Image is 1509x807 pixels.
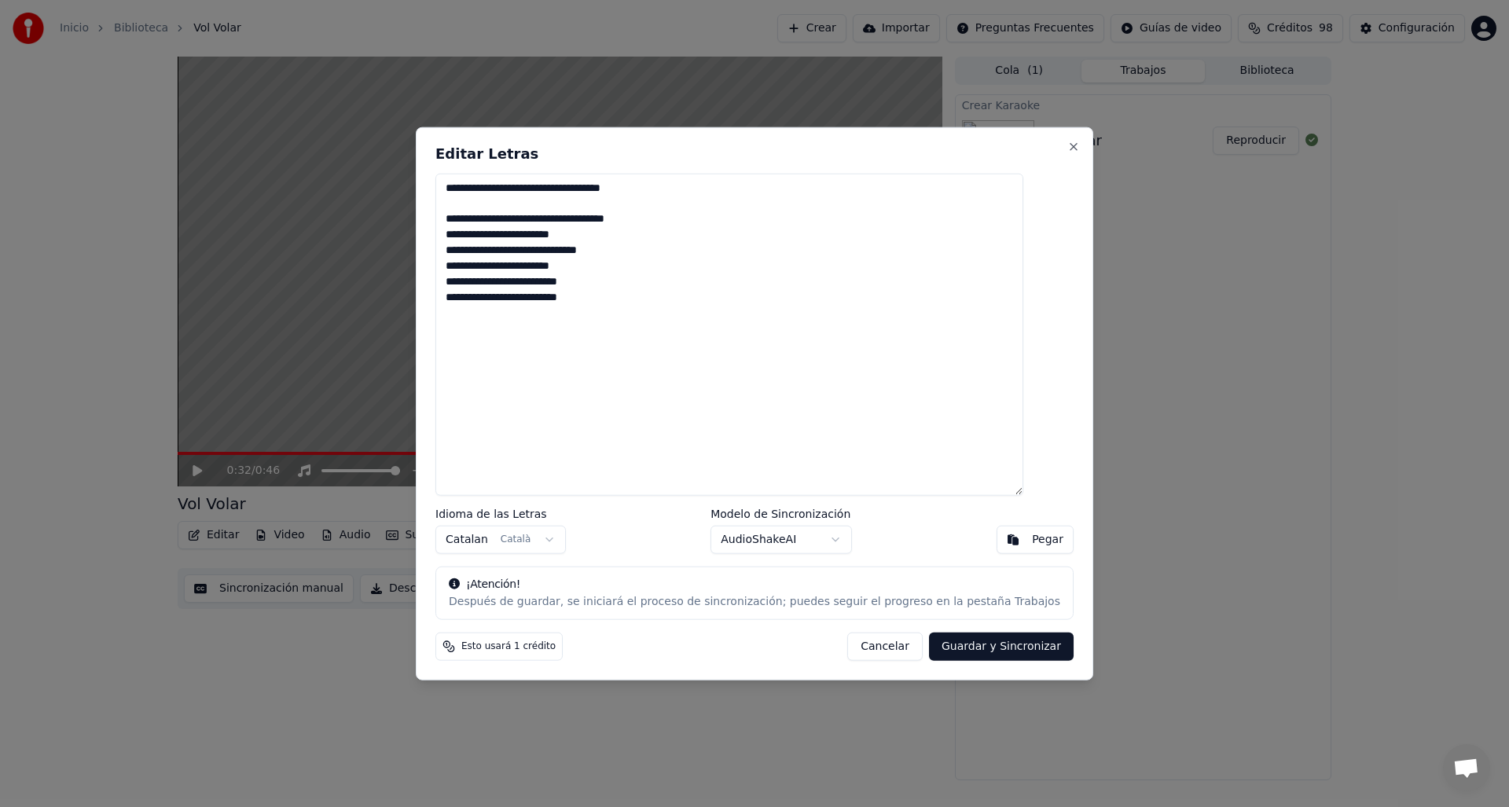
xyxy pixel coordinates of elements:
[1032,532,1063,548] div: Pegar
[435,508,566,519] label: Idioma de las Letras
[449,577,1060,592] div: ¡Atención!
[435,146,1074,160] h2: Editar Letras
[461,640,556,653] span: Esto usará 1 crédito
[449,594,1060,610] div: Después de guardar, se iniciará el proceso de sincronización; puedes seguir el progreso en la pes...
[929,633,1074,661] button: Guardar y Sincronizar
[847,633,923,661] button: Cancelar
[997,526,1074,554] button: Pegar
[710,508,852,519] label: Modelo de Sincronización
